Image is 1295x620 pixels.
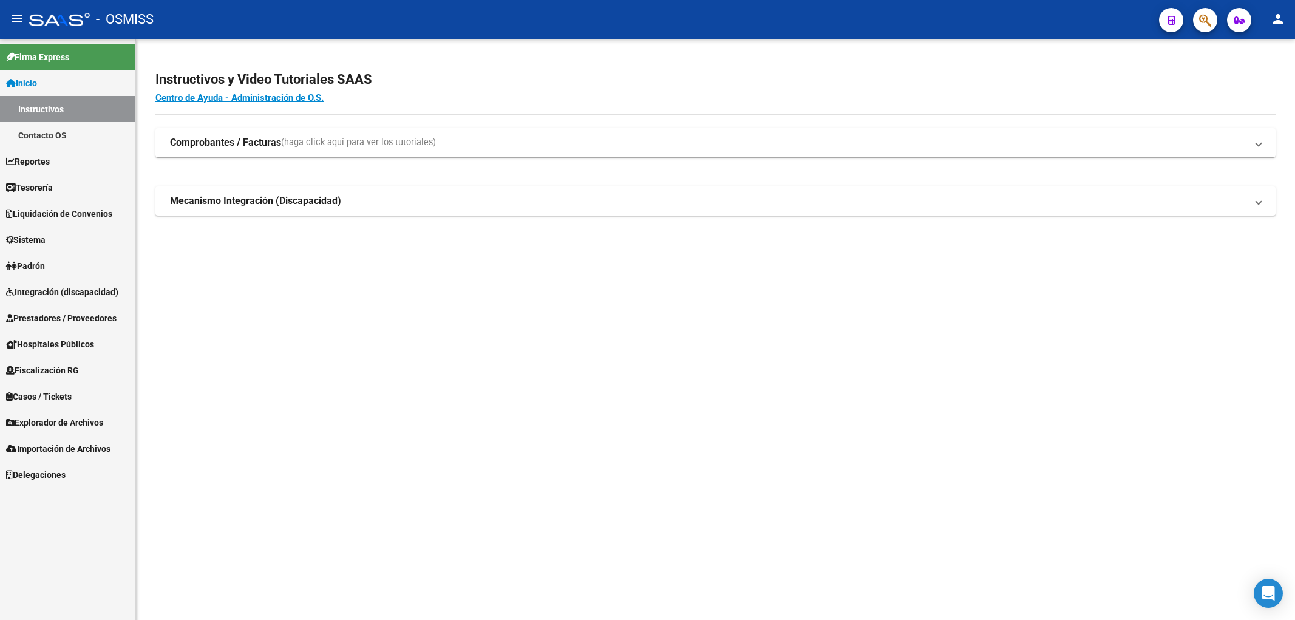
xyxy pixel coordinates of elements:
mat-icon: menu [10,12,24,26]
span: Explorador de Archivos [6,416,103,429]
div: Open Intercom Messenger [1254,579,1283,608]
a: Centro de Ayuda - Administración de O.S. [155,92,324,103]
span: Sistema [6,233,46,247]
span: Integración (discapacidad) [6,285,118,299]
span: - OSMISS [96,6,154,33]
span: Reportes [6,155,50,168]
span: Importación de Archivos [6,442,110,455]
mat-icon: person [1271,12,1285,26]
mat-expansion-panel-header: Mecanismo Integración (Discapacidad) [155,186,1276,216]
span: Prestadores / Proveedores [6,312,117,325]
span: Fiscalización RG [6,364,79,377]
h2: Instructivos y Video Tutoriales SAAS [155,68,1276,91]
span: Firma Express [6,50,69,64]
span: Inicio [6,77,37,90]
span: (haga click aquí para ver los tutoriales) [281,136,436,149]
span: Padrón [6,259,45,273]
mat-expansion-panel-header: Comprobantes / Facturas(haga click aquí para ver los tutoriales) [155,128,1276,157]
strong: Mecanismo Integración (Discapacidad) [170,194,341,208]
strong: Comprobantes / Facturas [170,136,281,149]
span: Liquidación de Convenios [6,207,112,220]
span: Delegaciones [6,468,66,482]
span: Casos / Tickets [6,390,72,403]
span: Tesorería [6,181,53,194]
span: Hospitales Públicos [6,338,94,351]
